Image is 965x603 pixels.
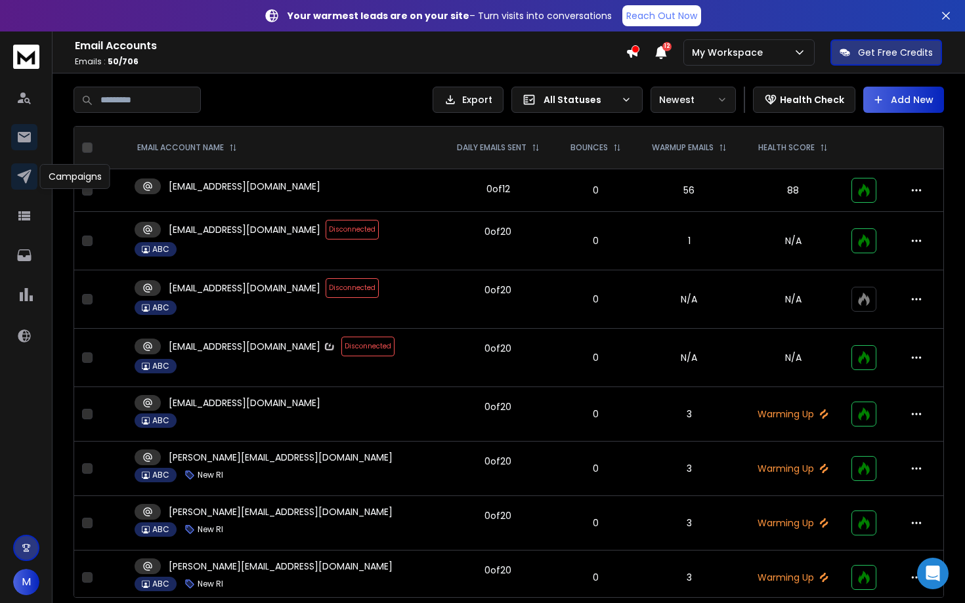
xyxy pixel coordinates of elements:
[635,212,742,270] td: 1
[198,524,223,535] p: New RI
[169,340,336,354] p: [EMAIL_ADDRESS][DOMAIN_NAME]
[152,415,169,426] p: ABC
[433,87,504,113] button: Export
[288,9,469,22] strong: Your warmest leads are on your site
[662,42,672,51] span: 12
[323,340,336,354] img: Zapmail Logo
[152,361,169,371] p: ABC
[326,278,379,298] span: Disconnected
[13,569,39,595] button: M
[169,451,393,464] p: [PERSON_NAME][EMAIL_ADDRESS][DOMAIN_NAME]
[858,46,933,59] p: Get Free Credits
[626,9,697,22] p: Reach Out Now
[750,351,836,364] p: N/A
[152,302,169,313] p: ABC
[753,87,855,113] button: Health Check
[152,579,169,589] p: ABC
[750,234,836,247] p: N/A
[564,407,628,421] p: 0
[635,387,742,442] td: 3
[152,244,169,255] p: ABC
[635,329,742,387] td: N/A
[484,400,511,413] div: 0 of 20
[484,283,511,297] div: 0 of 20
[198,579,223,589] p: New RI
[152,524,169,535] p: ABC
[341,337,395,356] span: Disconnected
[564,516,628,530] p: 0
[75,38,626,54] h1: Email Accounts
[758,142,815,153] p: HEALTH SCORE
[169,560,393,573] p: [PERSON_NAME][EMAIL_ADDRESS][DOMAIN_NAME]
[564,571,628,584] p: 0
[750,462,836,475] p: Warming Up
[863,87,944,113] button: Add New
[635,496,742,551] td: 3
[137,142,237,153] div: EMAIL ACCOUNT NAME
[750,516,836,530] p: Warming Up
[830,39,942,66] button: Get Free Credits
[564,184,628,197] p: 0
[169,505,393,518] p: [PERSON_NAME][EMAIL_ADDRESS][DOMAIN_NAME]
[13,45,39,69] img: logo
[652,142,714,153] p: WARMUP EMAILS
[780,93,844,106] p: Health Check
[917,558,949,589] div: Open Intercom Messenger
[169,180,320,193] p: [EMAIL_ADDRESS][DOMAIN_NAME]
[622,5,701,26] a: Reach Out Now
[564,293,628,306] p: 0
[484,342,511,355] div: 0 of 20
[484,509,511,522] div: 0 of 20
[544,93,616,106] p: All Statuses
[750,407,836,421] p: Warming Up
[169,396,320,409] p: [EMAIL_ADDRESS][DOMAIN_NAME]
[484,225,511,238] div: 0 of 20
[635,270,742,329] td: N/A
[635,169,742,212] td: 56
[570,142,608,153] p: BOUNCES
[484,564,511,577] div: 0 of 20
[152,470,169,480] p: ABC
[288,9,612,22] p: – Turn visits into conversations
[198,470,223,480] p: New RI
[564,351,628,364] p: 0
[75,56,626,67] p: Emails :
[486,182,510,196] div: 0 of 12
[651,87,736,113] button: Newest
[457,142,526,153] p: DAILY EMAILS SENT
[692,46,768,59] p: My Workspace
[169,223,320,236] p: [EMAIL_ADDRESS][DOMAIN_NAME]
[750,571,836,584] p: Warming Up
[40,164,110,189] div: Campaigns
[742,169,844,212] td: 88
[108,56,139,67] span: 50 / 706
[564,234,628,247] p: 0
[169,281,320,295] p: [EMAIL_ADDRESS][DOMAIN_NAME]
[484,455,511,468] div: 0 of 20
[326,220,379,239] span: Disconnected
[564,462,628,475] p: 0
[635,442,742,496] td: 3
[750,293,836,306] p: N/A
